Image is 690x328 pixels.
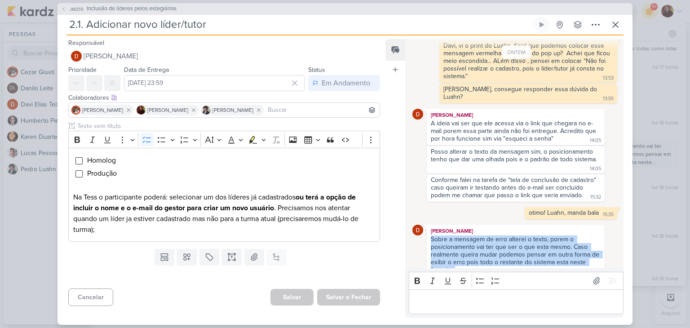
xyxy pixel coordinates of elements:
div: A ideia vai ser que ele acessa via o link que chegara no e-mail porem essa parte ainda não foi en... [431,120,598,142]
span: Produção [87,169,117,178]
img: Jaqueline Molina [137,106,146,115]
div: 15:37 [590,268,601,275]
div: 13:55 [603,95,614,102]
img: Davi Elias Teixeira [412,109,423,120]
div: Sobre a mensagem de erro alterei o texto, porem o posicionamento vai ter que ser o que esta mesmo... [431,235,601,274]
strong: ou terá a opção de incluir o nome e o e-mail do gestor para criar um novo usuário [73,193,356,213]
div: Em Andamento [322,78,370,89]
img: Davi Elias Teixeira [412,225,423,235]
div: Ligar relógio [538,21,545,28]
img: Cezar Giusti [71,106,80,115]
label: Responsável [68,39,104,47]
input: Texto sem título [75,121,380,131]
label: Data de Entrega [124,66,169,74]
div: Editor editing area: main [409,289,624,314]
img: Pedro Luahn Simões [202,106,211,115]
button: Cancelar [68,288,113,306]
div: Conforme falei na tarefa de "tela de conclusão de cadastro" caso queiram ir testando antes do e-m... [431,176,598,199]
span: [PERSON_NAME] [147,106,188,114]
input: Kard Sem Título [66,17,532,33]
div: Colaboradores [68,93,380,102]
div: Editor toolbar [409,272,624,289]
div: Davi, vi o print do Luahn. Será que podemos colocar esse mensagem vermelha no centro do pop up? A... [443,42,612,80]
div: Posso alterar o texto da mensagem sim, o posicionamento tenho que dar uma olhada pois e o padrão ... [431,148,597,163]
span: [PERSON_NAME] [212,106,253,114]
img: Davi Elias Teixeira [71,51,82,62]
p: Na Tess o participante poderá: selecionar um dos líderes já cadastrados . Precisamos nos atentar ... [73,192,375,235]
div: 14:05 [590,137,601,144]
div: Editor toolbar [68,131,380,148]
div: [PERSON_NAME] [429,111,603,120]
div: [PERSON_NAME], consegue responder essa dúvida do Luahn? [443,85,599,101]
span: [PERSON_NAME] [82,106,123,114]
span: [PERSON_NAME] [84,51,138,62]
label: Prioridade [68,66,97,74]
input: Select a date [124,75,305,91]
span: Homolog [87,156,116,165]
div: 13:53 [603,75,614,82]
div: 15:35 [603,211,614,218]
label: Status [308,66,325,74]
div: otimo! Luahn, manda bala [529,209,599,217]
div: Editor editing area: main [68,148,380,242]
button: Em Andamento [308,75,380,91]
div: [PERSON_NAME] [429,226,603,235]
button: [PERSON_NAME] [68,48,380,64]
input: Buscar [266,105,378,115]
div: 15:32 [590,194,601,201]
div: 14:05 [590,165,601,173]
